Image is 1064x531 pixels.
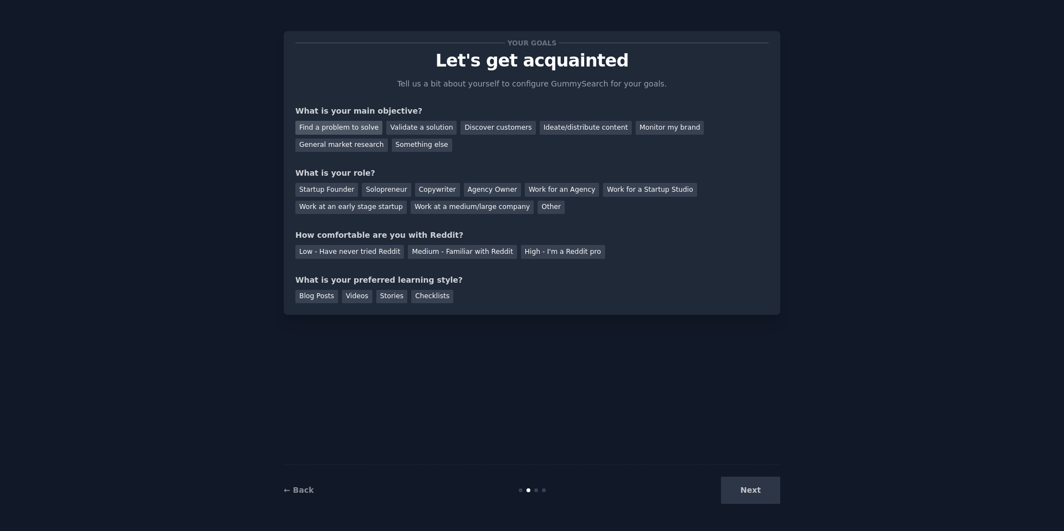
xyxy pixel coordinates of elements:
a: ← Back [284,486,314,494]
div: Monitor my brand [636,121,704,135]
div: Discover customers [461,121,535,135]
div: Startup Founder [295,183,358,197]
div: Medium - Familiar with Reddit [408,245,516,259]
div: Checklists [411,290,453,304]
span: Your goals [505,37,559,49]
div: Solopreneur [362,183,411,197]
div: What is your main objective? [295,105,769,117]
div: General market research [295,139,388,152]
div: Work at an early stage startup [295,201,407,215]
div: Work for a Startup Studio [603,183,697,197]
div: Ideate/distribute content [540,121,632,135]
div: Work for an Agency [525,183,599,197]
div: High - I'm a Reddit pro [521,245,605,259]
p: Let's get acquainted [295,51,769,70]
div: Videos [342,290,372,304]
div: Validate a solution [386,121,457,135]
div: Copywriter [415,183,460,197]
div: Blog Posts [295,290,338,304]
div: Find a problem to solve [295,121,382,135]
div: How comfortable are you with Reddit? [295,229,769,241]
p: Tell us a bit about yourself to configure GummySearch for your goals. [392,78,672,90]
div: Something else [392,139,452,152]
div: What is your preferred learning style? [295,274,769,286]
div: Agency Owner [464,183,521,197]
div: Work at a medium/large company [411,201,534,215]
div: Other [538,201,565,215]
div: What is your role? [295,167,769,179]
div: Stories [376,290,407,304]
div: Low - Have never tried Reddit [295,245,404,259]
